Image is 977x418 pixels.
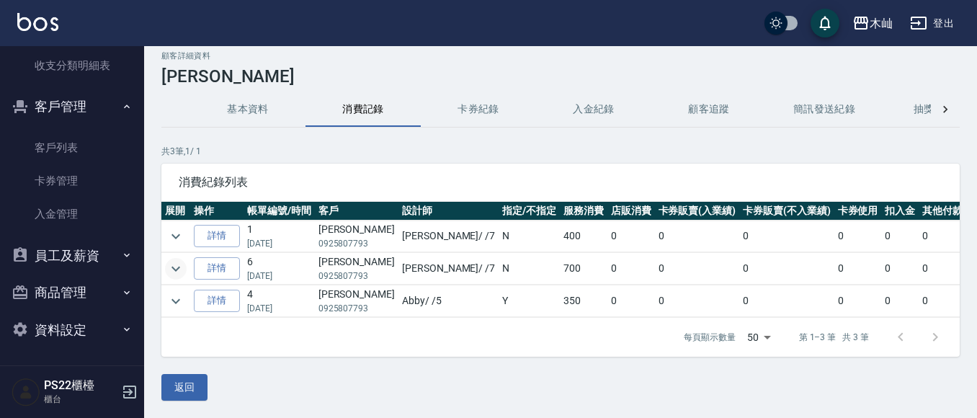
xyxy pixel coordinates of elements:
[870,14,893,32] div: 木屾
[161,51,960,61] h2: 顧客詳細資料
[655,285,740,317] td: 0
[499,221,560,252] td: N
[499,253,560,285] td: N
[607,202,655,221] th: 店販消費
[161,202,190,221] th: 展開
[161,145,960,158] p: 共 3 筆, 1 / 1
[607,285,655,317] td: 0
[6,49,138,82] a: 收支分類明細表
[799,331,869,344] p: 第 1–3 筆 共 3 筆
[834,253,882,285] td: 0
[315,285,398,317] td: [PERSON_NAME]
[904,10,960,37] button: 登出
[244,202,315,221] th: 帳單編號/時間
[247,302,311,315] p: [DATE]
[305,92,421,127] button: 消費記錄
[560,285,607,317] td: 350
[834,285,882,317] td: 0
[194,290,240,312] a: 詳情
[6,237,138,275] button: 員工及薪資
[651,92,767,127] button: 顧客追蹤
[398,285,499,317] td: Abby / /5
[847,9,898,38] button: 木屾
[194,225,240,247] a: 詳情
[739,253,834,285] td: 0
[741,318,776,357] div: 50
[398,202,499,221] th: 設計師
[398,253,499,285] td: [PERSON_NAME] / /7
[499,202,560,221] th: 指定/不指定
[739,202,834,221] th: 卡券販賣(不入業績)
[560,202,607,221] th: 服務消費
[499,285,560,317] td: Y
[655,221,740,252] td: 0
[6,311,138,349] button: 資料設定
[165,226,187,247] button: expand row
[881,202,919,221] th: 扣入金
[6,131,138,164] a: 客戶列表
[6,197,138,231] a: 入金管理
[536,92,651,127] button: 入金紀錄
[655,253,740,285] td: 0
[607,221,655,252] td: 0
[739,285,834,317] td: 0
[881,253,919,285] td: 0
[834,202,882,221] th: 卡券使用
[161,374,208,401] button: 返回
[739,221,834,252] td: 0
[247,270,311,283] p: [DATE]
[247,237,311,250] p: [DATE]
[315,202,398,221] th: 客戶
[179,175,942,190] span: 消費紀錄列表
[17,13,58,31] img: Logo
[560,221,607,252] td: 400
[165,290,187,312] button: expand row
[318,237,395,250] p: 0925807793
[398,221,499,252] td: [PERSON_NAME] / /7
[767,92,882,127] button: 簡訊發送紀錄
[655,202,740,221] th: 卡券販賣(入業績)
[161,66,960,86] h3: [PERSON_NAME]
[684,331,736,344] p: 每頁顯示數量
[44,378,117,393] h5: PS22櫃檯
[318,270,395,283] p: 0925807793
[165,258,187,280] button: expand row
[315,221,398,252] td: [PERSON_NAME]
[6,164,138,197] a: 卡券管理
[834,221,882,252] td: 0
[44,393,117,406] p: 櫃台
[190,202,244,221] th: 操作
[881,285,919,317] td: 0
[244,253,315,285] td: 6
[607,253,655,285] td: 0
[190,92,305,127] button: 基本資料
[881,221,919,252] td: 0
[12,378,40,406] img: Person
[244,285,315,317] td: 4
[6,274,138,311] button: 商品管理
[421,92,536,127] button: 卡券紀錄
[318,302,395,315] p: 0925807793
[244,221,315,252] td: 1
[194,257,240,280] a: 詳情
[6,88,138,125] button: 客戶管理
[315,253,398,285] td: [PERSON_NAME]
[560,253,607,285] td: 700
[811,9,839,37] button: save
